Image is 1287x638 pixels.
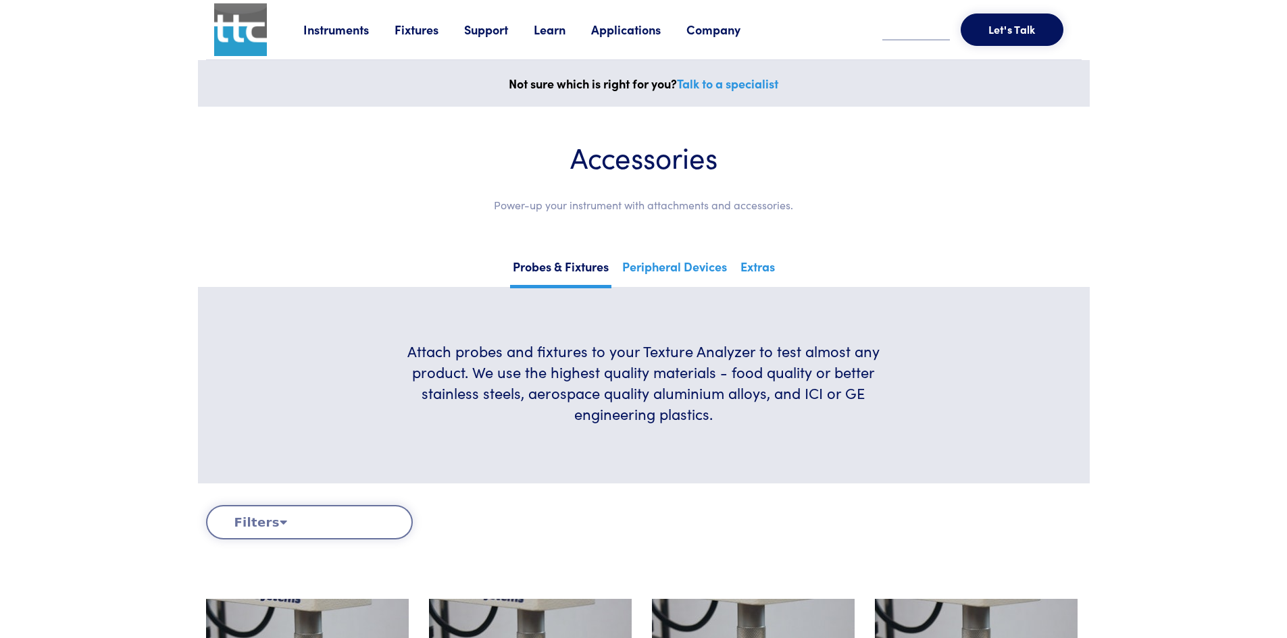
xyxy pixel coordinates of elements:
[738,255,778,285] a: Extras
[534,21,591,38] a: Learn
[395,21,464,38] a: Fixtures
[238,139,1049,175] h1: Accessories
[206,505,413,539] button: Filters
[677,75,778,92] a: Talk to a specialist
[464,21,534,38] a: Support
[303,21,395,38] a: Instruments
[238,196,1049,214] p: Power-up your instrument with attachments and accessories.
[961,14,1063,46] button: Let's Talk
[214,3,267,56] img: ttc_logo_1x1_v1.0.png
[591,21,686,38] a: Applications
[620,255,730,285] a: Peripheral Devices
[686,21,766,38] a: Company
[206,74,1082,94] p: Not sure which is right for you?
[510,255,611,288] a: Probes & Fixtures
[390,341,897,424] h6: Attach probes and fixtures to your Texture Analyzer to test almost any product. We use the highes...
